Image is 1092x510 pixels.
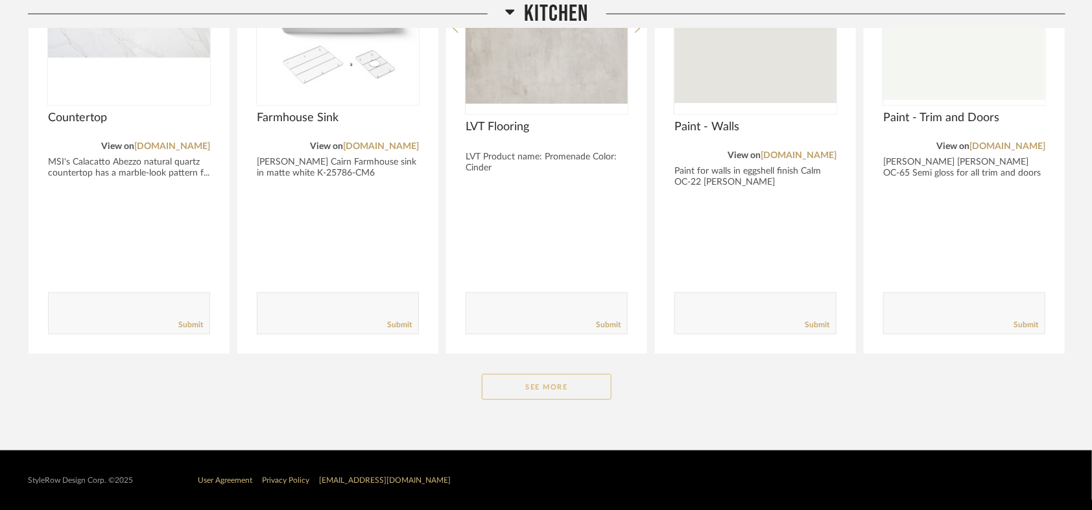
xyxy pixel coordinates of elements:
[482,374,611,400] button: See More
[257,111,419,125] span: Farmhouse Sink
[805,319,829,330] a: Submit
[466,120,628,134] span: LVT Flooring
[761,151,837,160] a: [DOMAIN_NAME]
[178,319,203,330] a: Submit
[28,476,133,485] div: StyleRow Design Corp. ©2025
[883,157,1045,179] div: [PERSON_NAME] [PERSON_NAME] OC-65 Semi gloss for all trim and doors
[387,319,412,330] a: Submit
[343,142,419,151] a: [DOMAIN_NAME]
[596,319,621,330] a: Submit
[969,142,1045,151] a: [DOMAIN_NAME]
[257,157,419,179] div: [PERSON_NAME] Cairn Farmhouse sink in matte white K-25786-CM6
[319,476,451,484] a: [EMAIL_ADDRESS][DOMAIN_NAME]
[1014,319,1038,330] a: Submit
[674,120,837,134] span: Paint - Walls
[674,166,837,188] div: Paint for walls in eggshell finish Calm OC-22 [PERSON_NAME]
[936,142,969,151] span: View on
[728,151,761,160] span: View on
[48,111,210,125] span: Countertop
[262,476,309,484] a: Privacy Policy
[198,476,252,484] a: User Agreement
[310,142,343,151] span: View on
[883,111,1045,125] span: Paint - Trim and Doors
[101,142,134,151] span: View on
[466,152,628,174] div: LVT Product name: Promenade Color: Cinder
[48,157,210,179] div: MSI's Calacatto Abezzo natural quartz countertop has a marble-look pattern f...
[134,142,210,151] a: [DOMAIN_NAME]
